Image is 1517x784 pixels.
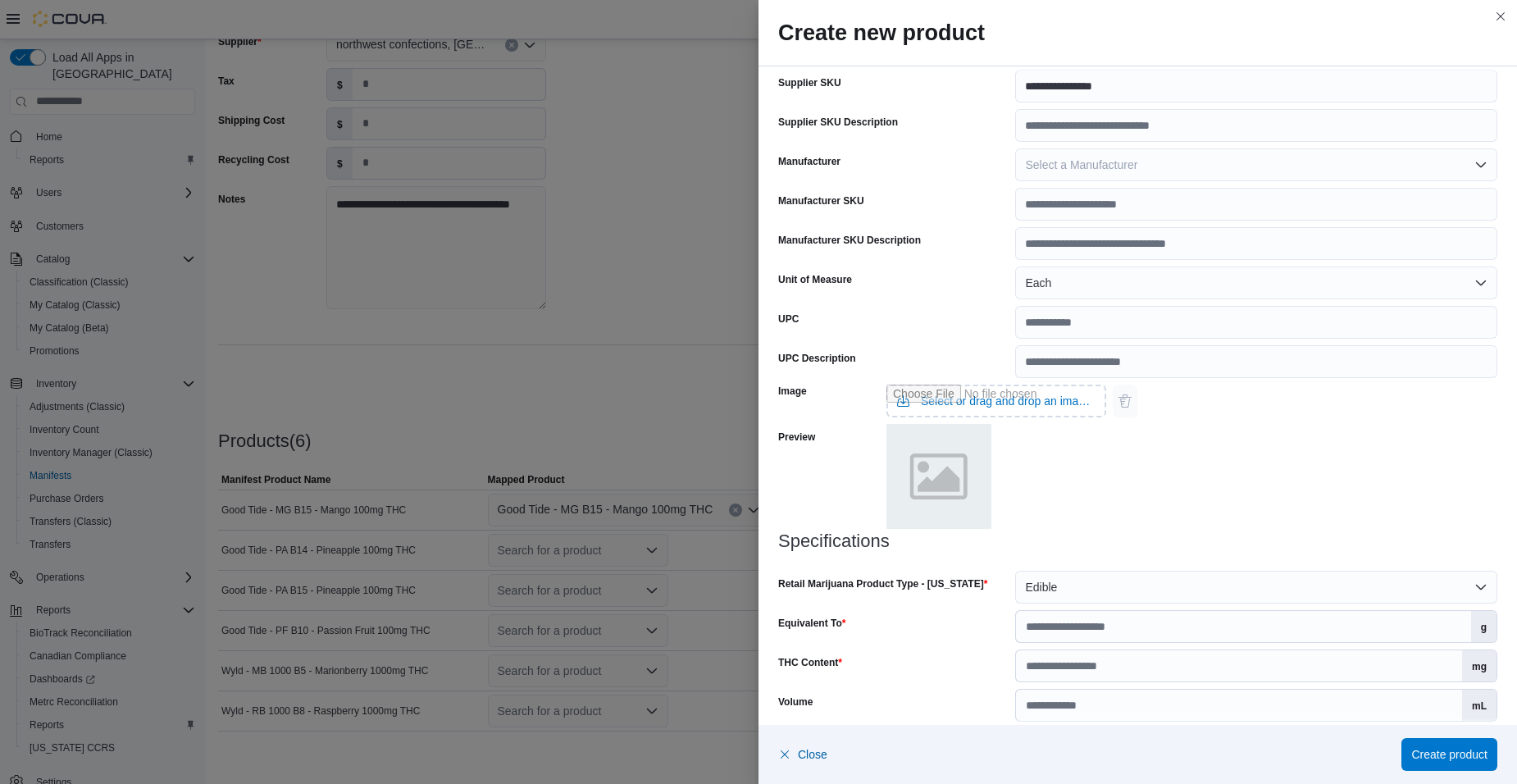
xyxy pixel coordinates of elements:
[778,155,840,168] label: Manufacturer
[778,738,827,771] button: Close
[778,352,856,365] label: UPC Description
[1015,571,1497,604] button: Edible
[1025,158,1137,171] span: Select a Manufacturer
[778,695,813,709] label: Volume
[1015,267,1497,299] button: Each
[778,385,807,398] label: Image
[1491,7,1510,26] button: Close this dialog
[778,617,845,630] label: Equivalent To
[778,76,841,89] label: Supplier SKU
[1015,148,1497,181] button: Select a Manufacturer
[886,424,991,529] img: placeholder.png
[1462,690,1496,721] label: mL
[778,234,921,247] label: Manufacturer SKU Description
[1401,738,1497,771] button: Create product
[778,431,815,444] label: Preview
[778,531,1497,551] h3: Specifications
[778,116,898,129] label: Supplier SKU Description
[778,656,842,669] label: THC Content
[778,194,864,207] label: Manufacturer SKU
[1471,611,1496,642] label: g
[1411,746,1487,763] span: Create product
[778,312,799,326] label: UPC
[778,577,987,590] label: Retail Marijuana Product Type - [US_STATE]
[886,385,1106,417] input: Use aria labels when no actual label is in use
[778,20,1497,46] h2: Create new product
[1462,650,1496,681] label: mg
[798,746,827,763] span: Close
[778,273,852,286] label: Unit of Measure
